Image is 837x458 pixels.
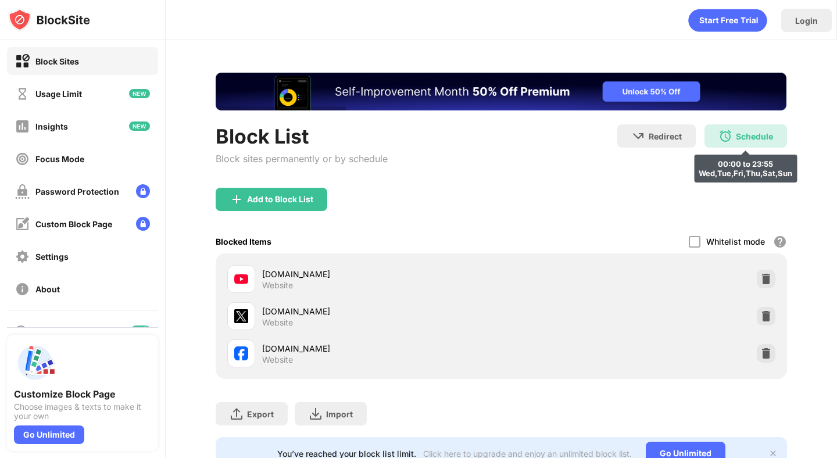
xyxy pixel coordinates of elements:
[136,184,150,198] img: lock-menu.svg
[136,217,150,231] img: lock-menu.svg
[262,355,293,365] div: Website
[15,184,30,199] img: password-protection-off.svg
[262,305,501,317] div: [DOMAIN_NAME]
[35,56,79,66] div: Block Sites
[699,159,792,169] div: 00:00 to 23:55
[247,409,274,419] div: Export
[14,402,151,421] div: Choose images & texts to make it your own
[14,425,84,444] div: Go Unlimited
[35,219,112,229] div: Custom Block Page
[262,280,293,291] div: Website
[262,317,293,328] div: Website
[15,119,30,134] img: insights-off.svg
[234,272,248,286] img: favicons
[736,131,773,141] div: Schedule
[688,9,767,32] div: animation
[14,324,28,338] img: blocking-icon.svg
[14,388,151,400] div: Customize Block Page
[15,54,30,69] img: block-on.svg
[15,87,30,101] img: time-usage-off.svg
[35,89,82,99] div: Usage Limit
[15,217,30,231] img: customize-block-page-off.svg
[35,154,84,164] div: Focus Mode
[326,409,353,419] div: Import
[234,346,248,360] img: favicons
[8,8,90,31] img: logo-blocksite.svg
[35,121,68,131] div: Insights
[649,131,682,141] div: Redirect
[699,169,792,178] div: Wed,Tue,Fri,Thu,Sat,Sun
[14,342,56,384] img: push-custom-page.svg
[129,89,150,98] img: new-icon.svg
[129,121,150,131] img: new-icon.svg
[15,282,30,296] img: about-off.svg
[216,124,388,148] div: Block List
[262,268,501,280] div: [DOMAIN_NAME]
[247,195,313,204] div: Add to Block List
[216,73,786,110] iframe: Banner
[234,309,248,323] img: favicons
[216,237,271,246] div: Blocked Items
[35,327,67,337] div: Blocking
[35,187,119,196] div: Password Protection
[15,249,30,264] img: settings-off.svg
[35,252,69,262] div: Settings
[216,153,388,164] div: Block sites permanently or by schedule
[35,284,60,294] div: About
[706,237,765,246] div: Whitelist mode
[262,342,501,355] div: [DOMAIN_NAME]
[768,449,778,458] img: x-button.svg
[795,16,818,26] div: Login
[15,152,30,166] img: focus-off.svg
